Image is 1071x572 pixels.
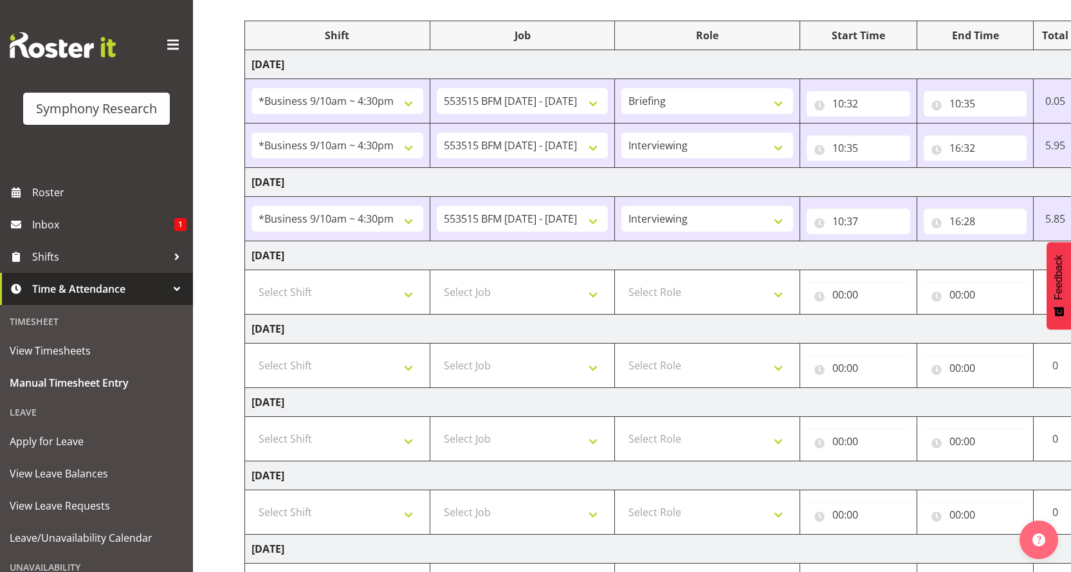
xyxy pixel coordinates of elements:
a: Apply for Leave [3,425,190,457]
span: Roster [32,183,187,202]
img: help-xxl-2.png [1032,533,1045,546]
a: View Timesheets [3,335,190,367]
span: Time & Attendance [32,279,167,299]
div: Timesheet [3,308,190,335]
span: View Leave Requests [10,496,183,515]
div: Job [437,28,609,43]
div: Leave [3,399,190,425]
div: End Time [924,28,1027,43]
input: Click to select... [924,208,1027,234]
input: Click to select... [807,208,910,234]
span: Feedback [1053,255,1065,300]
span: Leave/Unavailability Calendar [10,528,183,548]
input: Click to select... [924,135,1027,161]
div: Symphony Research [36,99,157,118]
a: View Leave Requests [3,490,190,522]
span: Manual Timesheet Entry [10,373,183,392]
div: Total [1040,28,1070,43]
input: Click to select... [924,355,1027,381]
span: Inbox [32,215,174,234]
input: Click to select... [807,135,910,161]
input: Click to select... [924,429,1027,454]
img: Rosterit website logo [10,32,116,58]
input: Click to select... [807,429,910,454]
input: Click to select... [807,91,910,116]
input: Click to select... [924,502,1027,528]
input: Click to select... [807,282,910,308]
input: Click to select... [807,355,910,381]
div: Shift [252,28,423,43]
div: Start Time [807,28,910,43]
button: Feedback - Show survey [1047,242,1071,329]
input: Click to select... [924,282,1027,308]
a: View Leave Balances [3,457,190,490]
a: Leave/Unavailability Calendar [3,522,190,554]
input: Click to select... [807,502,910,528]
span: Shifts [32,247,167,266]
div: Role [621,28,793,43]
a: Manual Timesheet Entry [3,367,190,399]
input: Click to select... [924,91,1027,116]
span: Apply for Leave [10,432,183,451]
span: View Leave Balances [10,464,183,483]
span: 1 [174,218,187,231]
span: View Timesheets [10,341,183,360]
